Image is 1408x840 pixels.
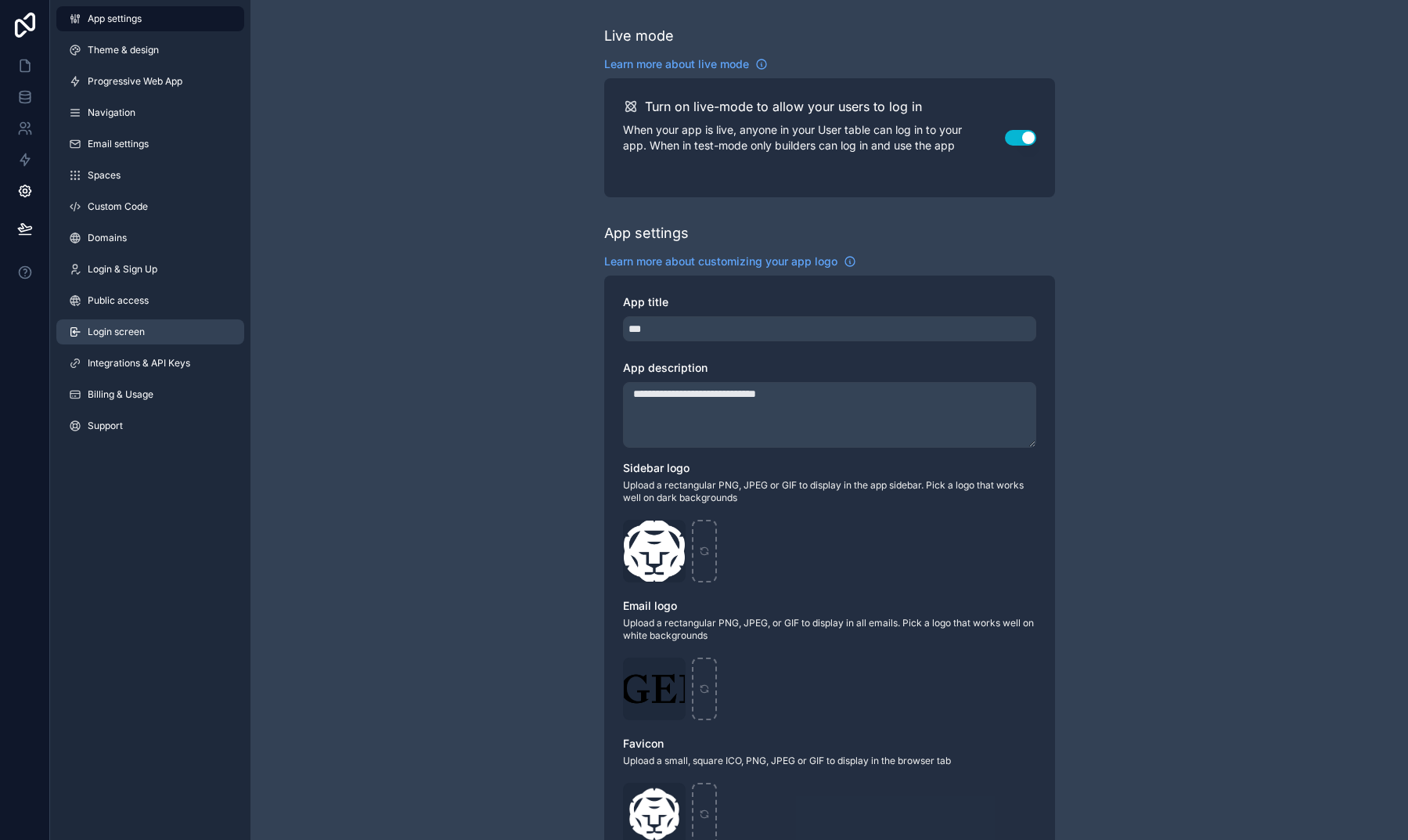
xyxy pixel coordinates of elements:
[88,388,153,401] span: Billing & Usage
[88,294,149,307] span: Public access
[88,326,145,338] span: Login screen
[604,222,689,244] div: App settings
[88,44,159,56] span: Theme & design
[56,288,244,313] a: Public access
[56,38,244,63] a: Theme & design
[88,200,148,213] span: Custom Code
[88,75,182,88] span: Progressive Web App
[604,25,674,47] div: Live mode
[56,413,244,438] a: Support
[604,254,837,269] span: Learn more about customizing your app logo
[604,254,856,269] a: Learn more about customizing your app logo
[56,69,244,94] a: Progressive Web App
[88,169,121,182] span: Spaces
[56,132,244,157] a: Email settings
[88,263,157,276] span: Login & Sign Up
[623,737,664,750] span: Favicon
[623,361,708,374] span: App description
[623,122,1005,153] p: When your app is live, anyone in your User table can log in to your app. When in test-mode only b...
[604,56,768,72] a: Learn more about live mode
[56,225,244,251] a: Domains
[623,599,677,612] span: Email logo
[88,232,127,244] span: Domains
[56,6,244,31] a: App settings
[88,13,142,25] span: App settings
[623,295,668,308] span: App title
[88,357,190,370] span: Integrations & API Keys
[88,138,149,150] span: Email settings
[56,100,244,125] a: Navigation
[88,106,135,119] span: Navigation
[88,420,123,432] span: Support
[623,755,1036,767] span: Upload a small, square ICO, PNG, JPEG or GIF to display in the browser tab
[623,617,1036,642] span: Upload a rectangular PNG, JPEG, or GIF to display in all emails. Pick a logo that works well on w...
[56,351,244,376] a: Integrations & API Keys
[56,319,244,344] a: Login screen
[56,257,244,282] a: Login & Sign Up
[56,382,244,407] a: Billing & Usage
[56,163,244,188] a: Spaces
[623,479,1036,504] span: Upload a rectangular PNG, JPEG or GIF to display in the app sidebar. Pick a logo that works well ...
[623,461,690,474] span: Sidebar logo
[56,194,244,219] a: Custom Code
[604,56,749,72] span: Learn more about live mode
[645,97,922,116] h2: Turn on live-mode to allow your users to log in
